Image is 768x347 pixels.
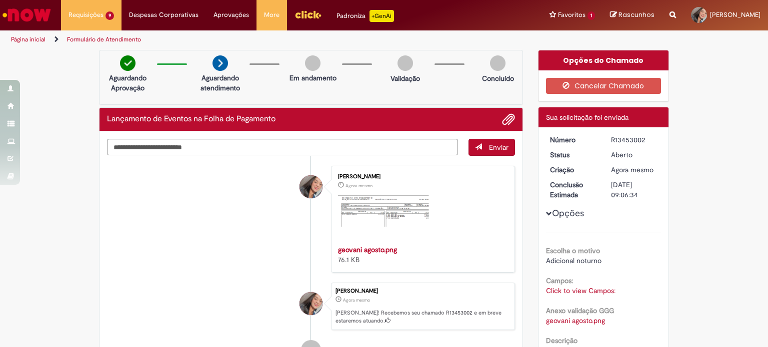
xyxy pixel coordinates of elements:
img: img-circle-grey.png [397,55,413,71]
span: Rascunhos [618,10,654,19]
b: Descrição [546,336,577,345]
img: img-circle-grey.png [490,55,505,71]
div: [PERSON_NAME] [338,174,504,180]
div: Padroniza [336,10,394,22]
dt: Número [542,135,604,145]
time: 27/08/2025 14:06:11 [345,183,372,189]
button: Cancelar Chamado [546,78,661,94]
span: 9 [105,11,114,20]
span: Agora mesmo [343,297,370,303]
h2: Lançamento de Eventos na Folha de Pagamento Histórico de tíquete [107,115,275,124]
p: Concluído [482,73,514,83]
div: 76.1 KB [338,245,504,265]
img: check-circle-green.png [120,55,135,71]
dt: Criação [542,165,604,175]
img: ServiceNow [1,5,52,25]
div: Beatriz Magnani Balzana [299,175,322,198]
p: Aguardando Aprovação [103,73,152,93]
dt: Status [542,150,604,160]
a: Formulário de Atendimento [67,35,141,43]
li: Beatriz Magnani Balzana [107,283,515,331]
span: Enviar [489,143,508,152]
div: 27/08/2025 15:06:31 [611,165,657,175]
div: [DATE] 09:06:34 [611,180,657,200]
ul: Trilhas de página [7,30,504,49]
span: Despesas Corporativas [129,10,198,20]
span: More [264,10,279,20]
span: Favoritos [558,10,585,20]
p: Em andamento [289,73,336,83]
a: geovani agosto.png [338,245,397,254]
span: 1 [587,11,595,20]
span: Agora mesmo [611,165,653,174]
button: Enviar [468,139,515,156]
p: Aguardando atendimento [196,73,244,93]
button: Adicionar anexos [502,113,515,126]
textarea: Digite sua mensagem aqui... [107,139,458,156]
span: Requisições [68,10,103,20]
img: img-circle-grey.png [305,55,320,71]
b: Campos: [546,276,573,285]
p: Validação [390,73,420,83]
a: Download de geovani agosto.png [546,316,605,325]
div: Aberto [611,150,657,160]
div: R13453002 [611,135,657,145]
a: Click to view Campos: [546,286,615,295]
b: Escolha o motivo [546,246,600,255]
div: [PERSON_NAME] [335,288,509,294]
a: Rascunhos [610,10,654,20]
b: Anexo validação GGG [546,306,614,315]
p: [PERSON_NAME]! Recebemos seu chamado R13453002 e em breve estaremos atuando. [335,309,509,325]
span: Sua solicitação foi enviada [546,113,628,122]
dt: Conclusão Estimada [542,180,604,200]
a: Página inicial [11,35,45,43]
div: Opções do Chamado [538,50,669,70]
span: Agora mesmo [345,183,372,189]
span: Aprovações [213,10,249,20]
time: 27/08/2025 14:06:31 [343,297,370,303]
p: +GenAi [369,10,394,22]
span: Adicional noturno [546,256,601,265]
div: Beatriz Magnani Balzana [299,292,322,315]
img: arrow-next.png [212,55,228,71]
img: click_logo_yellow_360x200.png [294,7,321,22]
span: [PERSON_NAME] [710,10,760,19]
